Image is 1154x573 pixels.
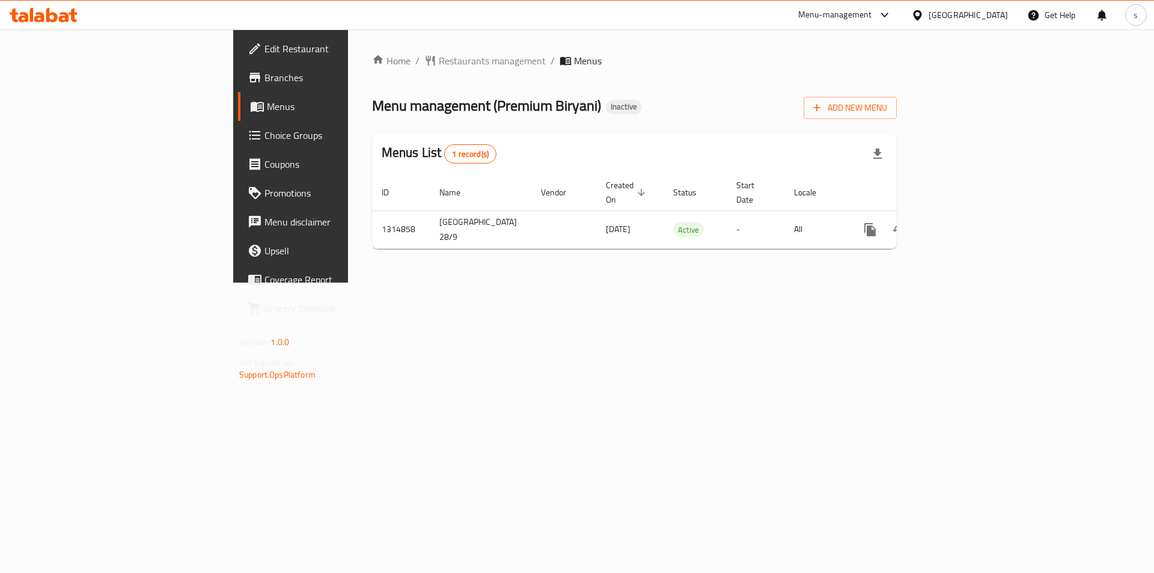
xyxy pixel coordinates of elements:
div: Total records count [444,144,496,164]
table: enhanced table [372,174,981,249]
a: Grocery Checklist [238,294,426,323]
a: Menus [238,92,426,121]
button: Change Status [885,215,914,244]
span: s [1134,8,1138,22]
span: Grocery Checklist [264,301,417,316]
span: Menus [574,54,602,68]
span: Coupons [264,157,417,171]
a: Edit Restaurant [238,34,426,63]
div: Active [673,222,704,237]
span: Inactive [606,102,642,112]
span: Branches [264,70,417,85]
span: Start Date [736,178,770,207]
span: Add New Menu [813,100,887,115]
span: Menus [267,99,417,114]
div: Inactive [606,100,642,114]
a: Coupons [238,150,426,179]
a: Coverage Report [238,265,426,294]
a: Support.OpsPlatform [239,367,316,382]
div: [GEOGRAPHIC_DATA] [929,8,1008,22]
div: Menu-management [798,8,872,22]
span: Restaurants management [439,54,546,68]
span: Get support on: [239,355,295,370]
button: Add New Menu [804,97,897,119]
span: 1.0.0 [270,334,289,350]
div: Export file [863,139,892,168]
span: Upsell [264,244,417,258]
span: Vendor [541,185,582,200]
nav: breadcrumb [372,54,897,68]
a: Promotions [238,179,426,207]
a: Choice Groups [238,121,426,150]
a: Restaurants management [424,54,546,68]
span: Menu management ( Premium Biryani ) [372,92,601,119]
span: 1 record(s) [445,149,496,160]
span: Edit Restaurant [264,41,417,56]
span: Active [673,223,704,237]
span: Coverage Report [264,272,417,287]
td: - [727,210,784,248]
li: / [551,54,555,68]
a: Upsell [238,236,426,265]
th: Actions [846,174,981,211]
h2: Menus List [382,144,496,164]
td: [GEOGRAPHIC_DATA] 28/9 [430,210,531,248]
span: ID [382,185,405,200]
a: Branches [238,63,426,92]
span: Locale [794,185,832,200]
span: Name [439,185,476,200]
button: more [856,215,885,244]
span: [DATE] [606,221,630,237]
span: Version: [239,334,269,350]
span: Menu disclaimer [264,215,417,229]
span: Promotions [264,186,417,200]
td: All [784,210,846,248]
span: Created On [606,178,649,207]
span: Choice Groups [264,128,417,142]
span: Status [673,185,712,200]
a: Menu disclaimer [238,207,426,236]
